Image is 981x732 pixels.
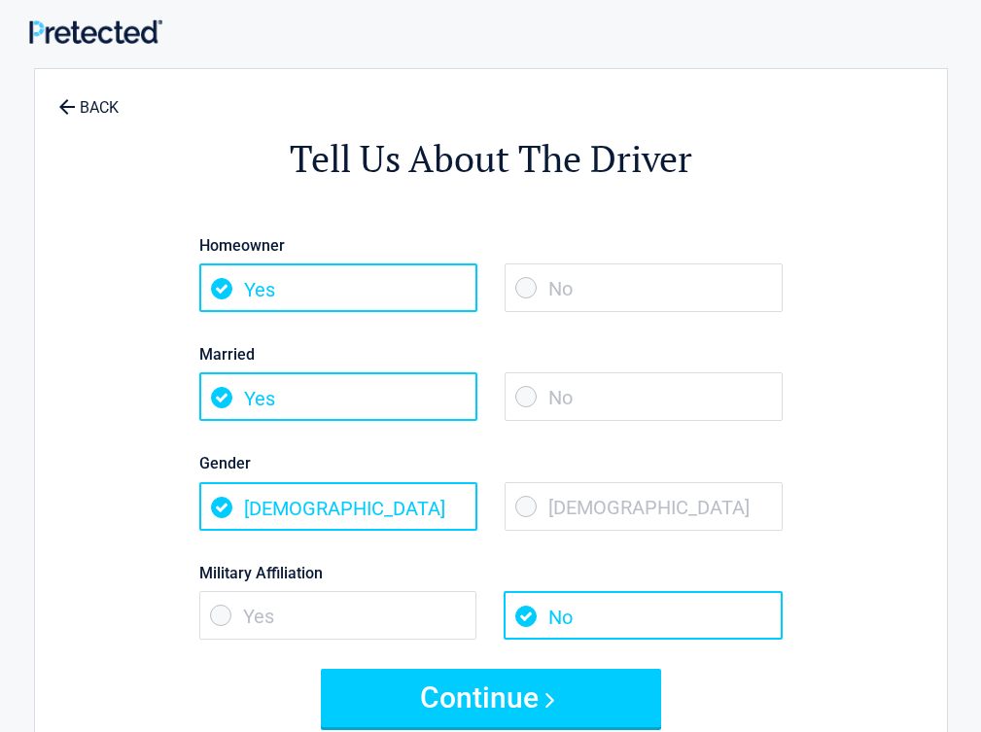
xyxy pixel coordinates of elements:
span: No [504,591,782,640]
img: Main Logo [29,19,162,44]
button: Continue [321,669,661,727]
label: Homeowner [199,232,783,259]
span: [DEMOGRAPHIC_DATA] [505,482,783,531]
a: BACK [54,82,123,116]
h2: Tell Us About The Driver [142,134,840,184]
span: [DEMOGRAPHIC_DATA] [199,482,477,531]
span: Yes [199,591,477,640]
span: No [505,263,783,312]
label: Military Affiliation [199,560,783,586]
label: Gender [199,450,783,476]
span: Yes [199,372,477,421]
span: Yes [199,263,477,312]
label: Married [199,341,783,367]
span: No [505,372,783,421]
